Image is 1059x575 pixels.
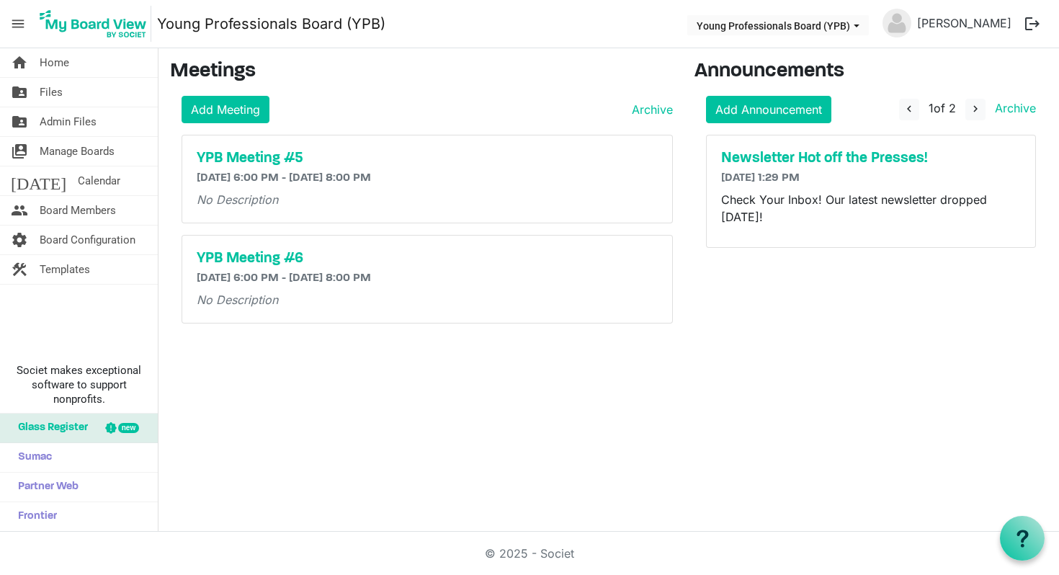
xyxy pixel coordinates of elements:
[965,99,986,120] button: navigate_next
[197,272,658,285] h6: [DATE] 6:00 PM - [DATE] 8:00 PM
[35,6,157,42] a: My Board View Logo
[929,101,956,115] span: of 2
[40,196,116,225] span: Board Members
[118,423,139,433] div: new
[157,9,385,38] a: Young Professionals Board (YPB)
[11,78,28,107] span: folder_shared
[40,255,90,284] span: Templates
[929,101,934,115] span: 1
[35,6,151,42] img: My Board View Logo
[721,150,1021,167] a: Newsletter Hot off the Presses!
[40,226,135,254] span: Board Configuration
[11,107,28,136] span: folder_shared
[11,137,28,166] span: switch_account
[11,226,28,254] span: settings
[989,101,1036,115] a: Archive
[197,171,658,185] h6: [DATE] 6:00 PM - [DATE] 8:00 PM
[197,150,658,167] a: YPB Meeting #5
[11,166,66,195] span: [DATE]
[11,48,28,77] span: home
[903,102,916,115] span: navigate_before
[40,48,69,77] span: Home
[4,10,32,37] span: menu
[11,414,88,442] span: Glass Register
[11,443,52,472] span: Sumac
[11,255,28,284] span: construction
[78,166,120,195] span: Calendar
[882,9,911,37] img: no-profile-picture.svg
[40,137,115,166] span: Manage Boards
[911,9,1017,37] a: [PERSON_NAME]
[899,99,919,120] button: navigate_before
[721,172,800,184] span: [DATE] 1:29 PM
[11,196,28,225] span: people
[182,96,269,123] a: Add Meeting
[40,107,97,136] span: Admin Files
[197,291,658,308] p: No Description
[170,60,673,84] h3: Meetings
[626,101,673,118] a: Archive
[687,15,869,35] button: Young Professionals Board (YPB) dropdownbutton
[694,60,1047,84] h3: Announcements
[1017,9,1047,39] button: logout
[11,473,79,502] span: Partner Web
[6,363,151,406] span: Societ makes exceptional software to support nonprofits.
[197,250,658,267] a: YPB Meeting #6
[706,96,831,123] a: Add Announcement
[721,191,1021,226] p: Check Your Inbox! Our latest newsletter dropped [DATE]!
[485,546,574,561] a: © 2025 - Societ
[11,502,57,531] span: Frontier
[40,78,63,107] span: Files
[197,191,658,208] p: No Description
[969,102,982,115] span: navigate_next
